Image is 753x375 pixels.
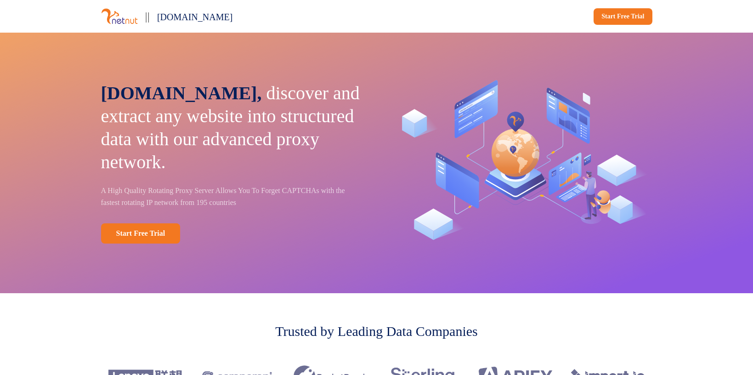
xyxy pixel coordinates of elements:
[145,7,150,25] p: ||
[594,8,652,25] a: Start Free Trial
[101,185,364,209] p: A High Quality Rotating Proxy Server Allows You To Forget CAPTCHAs with the fastest rotating IP n...
[275,321,478,341] p: Trusted by Leading Data Companies
[101,223,181,244] a: Start Free Trial
[157,12,232,22] span: [DOMAIN_NAME]
[101,83,262,103] span: [DOMAIN_NAME],
[101,82,364,174] p: discover and extract any website into structured data with our advanced proxy network.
